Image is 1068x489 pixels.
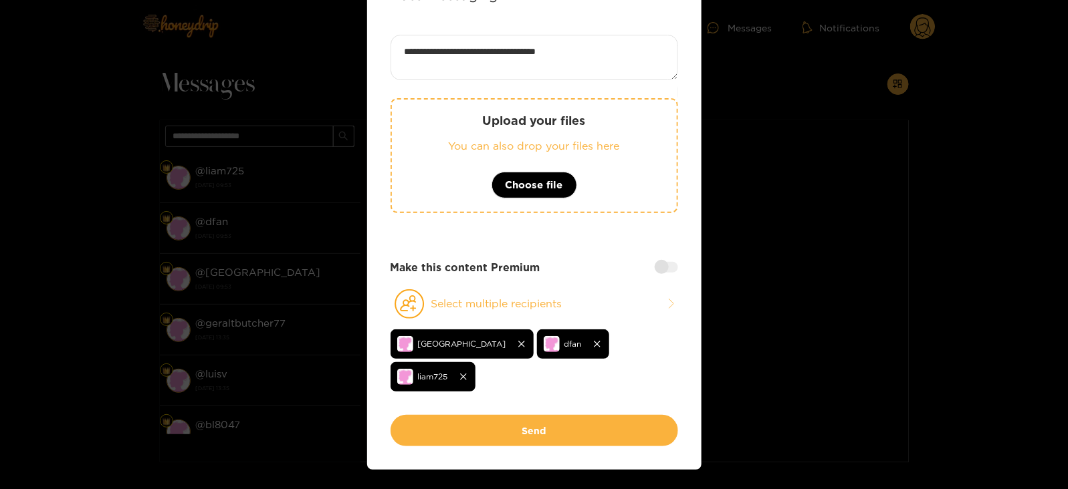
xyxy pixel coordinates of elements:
strong: Make this content Premium [391,260,540,275]
img: no-avatar.png [397,336,413,352]
button: Send [391,415,678,446]
span: liam725 [418,369,448,384]
img: no-avatar.png [397,369,413,385]
p: Upload your files [419,113,650,128]
p: You can also drop your files here [419,138,650,154]
span: [GEOGRAPHIC_DATA] [418,336,506,351]
span: Choose file [506,177,563,193]
button: Select multiple recipients [391,289,678,319]
span: dfan [564,336,582,351]
img: no-avatar.png [544,336,560,352]
button: Choose file [492,172,577,198]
